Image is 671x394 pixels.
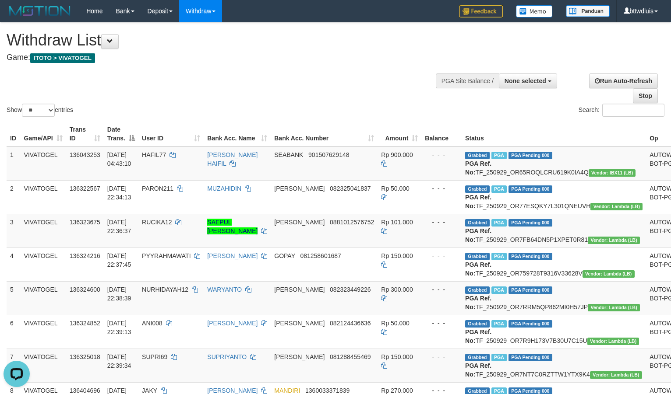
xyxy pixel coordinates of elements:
[633,88,658,103] a: Stop
[566,5,610,17] img: panduan.png
[142,219,172,226] span: RUCIKA12
[509,354,552,361] span: PGA Pending
[207,252,258,259] a: [PERSON_NAME]
[274,387,300,394] span: MANDIRI
[22,104,55,117] select: Showentries
[70,252,100,259] span: 136324216
[590,203,643,210] span: Vendor URL: https://dashboard.q2checkout.com/secure
[330,219,374,226] span: Copy 0881012576752 to clipboard
[465,261,491,277] b: PGA Ref. No:
[425,285,458,294] div: - - -
[207,151,258,167] a: [PERSON_NAME] HAIFIL
[107,320,131,335] span: [DATE] 22:39:13
[465,194,491,209] b: PGA Ref. No:
[21,349,66,382] td: VIVATOGEL
[274,252,295,259] span: GOPAY
[70,219,100,226] span: 136323675
[66,122,104,146] th: Trans ID: activate to sort column ascending
[142,185,173,192] span: PARON211
[425,150,458,159] div: - - -
[207,320,258,327] a: [PERSON_NAME]
[70,185,100,192] span: 136322567
[381,320,410,327] span: Rp 50.000
[7,180,21,214] td: 2
[462,180,646,214] td: TF_250929_OR77ESQKY7L301QNEUVH
[465,152,490,159] span: Grabbed
[465,295,491,310] b: PGA Ref. No:
[465,185,490,193] span: Grabbed
[491,185,507,193] span: Marked by bttrenal
[381,387,413,394] span: Rp 270.000
[462,349,646,382] td: TF_250929_OR7NT7C0RZTTW1YTX9K4
[274,219,325,226] span: [PERSON_NAME]
[425,319,458,328] div: - - -
[602,104,664,117] input: Search:
[21,122,66,146] th: Game/API: activate to sort column ascending
[142,151,166,158] span: HAFIL77
[107,252,131,268] span: [DATE] 22:37:45
[7,104,73,117] label: Show entries
[274,286,325,293] span: [PERSON_NAME]
[425,251,458,260] div: - - -
[142,320,162,327] span: ANI008
[436,73,499,88] div: PGA Site Balance /
[107,286,131,302] span: [DATE] 22:38:39
[142,252,191,259] span: PYYRAHMAWATI
[425,352,458,361] div: - - -
[588,304,640,311] span: Vendor URL: https://dashboard.q2checkout.com/secure
[274,353,325,360] span: [PERSON_NAME]
[459,5,503,17] img: Feedback.jpg
[465,354,490,361] span: Grabbed
[21,281,66,315] td: VIVATOGEL
[7,122,21,146] th: ID
[7,281,21,315] td: 5
[381,219,413,226] span: Rp 101.000
[7,248,21,281] td: 4
[107,185,131,201] span: [DATE] 22:34:13
[509,320,552,328] span: PGA Pending
[207,353,247,360] a: SUPRIYANTO
[590,371,642,379] span: Vendor URL: https://dashboard.q2checkout.com/secure
[30,53,95,63] span: ITOTO > VIVATOGEL
[107,151,131,167] span: [DATE] 04:43:10
[21,214,66,248] td: VIVATOGEL
[70,151,100,158] span: 136043253
[142,286,188,293] span: NURHIDAYAH12
[509,152,552,159] span: PGA Pending
[588,237,640,244] span: Vendor URL: https://dashboard.q2checkout.com/secure
[381,185,410,192] span: Rp 50.000
[491,320,507,328] span: Marked by bttrenal
[305,387,350,394] span: Copy 1360033371839 to clipboard
[70,286,100,293] span: 136324600
[587,338,639,345] span: Vendor URL: https://dashboard.q2checkout.com/secure
[7,31,438,49] h1: Withdraw List
[207,286,242,293] a: WARYANTO
[4,3,30,30] button: Open LiveChat chat widget
[589,73,658,88] a: Run Auto-Refresh
[274,185,325,192] span: [PERSON_NAME]
[330,185,371,192] span: Copy 082325041837 to clipboard
[21,248,66,281] td: VIVATOGEL
[465,286,490,294] span: Grabbed
[274,151,303,158] span: SEABANK
[104,122,138,146] th: Date Trans.: activate to sort column descending
[425,218,458,227] div: - - -
[207,387,258,394] a: [PERSON_NAME]
[274,320,325,327] span: [PERSON_NAME]
[491,219,507,227] span: Marked by bttrenal
[465,362,491,378] b: PGA Ref. No:
[7,315,21,349] td: 6
[308,151,349,158] span: Copy 901507629148 to clipboard
[70,353,100,360] span: 136325018
[70,320,100,327] span: 136324852
[107,219,131,234] span: [DATE] 22:36:37
[465,160,491,176] b: PGA Ref. No:
[21,180,66,214] td: VIVATOGEL
[462,146,646,181] td: TF_250929_OR65ROQLCRU619K0IA4Q
[509,185,552,193] span: PGA Pending
[21,315,66,349] td: VIVATOGEL
[509,253,552,260] span: PGA Pending
[491,152,507,159] span: Marked by bttarif
[579,104,664,117] label: Search:
[142,353,167,360] span: SUPRI69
